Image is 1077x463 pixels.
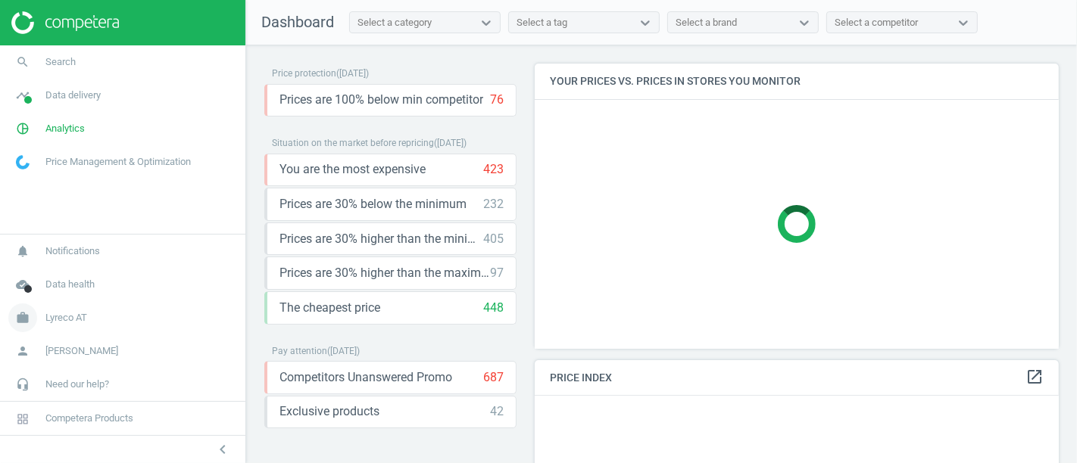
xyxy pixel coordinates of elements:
[517,16,567,30] div: Select a tag
[16,155,30,169] img: wGWNvw8QSZomAAAAABJRU5ErkJggg==
[45,89,101,102] span: Data delivery
[8,370,37,399] i: headset_mic
[357,16,432,30] div: Select a category
[535,360,1059,396] h4: Price Index
[8,303,37,332] i: work
[272,68,336,79] span: Price protection
[483,231,504,247] div: 405
[8,81,37,110] i: timeline
[279,265,490,281] span: Prices are 30% higher than the maximal
[279,231,483,247] span: Prices are 30% higher than the minimum
[490,265,504,281] div: 97
[45,278,95,291] span: Data health
[490,92,504,108] div: 76
[45,55,76,69] span: Search
[835,16,918,30] div: Select a competitor
[8,237,37,266] i: notifications
[261,13,334,31] span: Dashboard
[483,161,504,178] div: 423
[279,403,379,420] span: Exclusive products
[8,337,37,365] i: person
[45,155,191,169] span: Price Management & Optimization
[45,311,87,325] span: Lyreco AT
[204,440,242,459] button: chevron_left
[336,68,369,79] span: ( [DATE] )
[279,369,452,386] span: Competitors Unanswered Promo
[279,161,426,178] span: You are the most expensive
[8,48,37,76] i: search
[1025,368,1044,386] i: open_in_new
[45,122,85,135] span: Analytics
[535,64,1059,99] h4: Your prices vs. prices in stores you monitor
[483,300,504,316] div: 448
[8,270,37,299] i: cloud_done
[45,412,133,425] span: Competera Products
[490,403,504,420] div: 42
[434,138,467,148] span: ( [DATE] )
[1025,368,1044,387] a: open_in_new
[272,138,434,148] span: Situation on the market before repricing
[214,440,232,458] i: chevron_left
[483,196,504,213] div: 232
[279,92,483,108] span: Prices are 100% below min competitor
[279,196,467,213] span: Prices are 30% below the minimum
[45,244,100,258] span: Notifications
[483,369,504,386] div: 687
[11,11,119,34] img: ajHJNr6hYgQAAAAASUVORK5CYII=
[327,346,360,356] span: ( [DATE] )
[272,346,327,356] span: Pay attention
[676,16,737,30] div: Select a brand
[8,114,37,143] i: pie_chart_outlined
[45,344,118,358] span: [PERSON_NAME]
[45,378,109,391] span: Need our help?
[279,300,380,316] span: The cheapest price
